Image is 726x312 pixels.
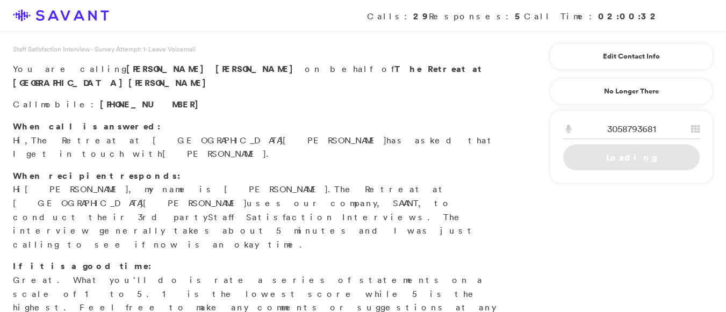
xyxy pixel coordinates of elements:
[13,63,483,89] strong: The Retreat at [GEOGRAPHIC_DATA][PERSON_NAME]
[25,184,128,194] span: [PERSON_NAME]
[13,260,152,272] strong: If it is a good time:
[126,63,210,75] span: [PERSON_NAME]
[13,120,509,161] p: Hi, has asked that I get in touch with .
[13,170,181,182] strong: When recipient responds:
[515,10,524,22] strong: 5
[13,62,509,90] p: You are calling on behalf of
[413,10,429,22] strong: 29
[31,135,386,146] span: The Retreat at [GEOGRAPHIC_DATA][PERSON_NAME]
[208,212,418,222] span: Staff Satisfaction Interview
[563,144,700,170] a: Loading
[162,148,266,159] span: [PERSON_NAME]
[598,10,659,22] strong: 02:00:32
[13,120,161,132] strong: When call is answered:
[13,98,509,112] p: Call :
[215,63,299,75] span: [PERSON_NAME]
[13,184,447,208] span: The Retreat at [GEOGRAPHIC_DATA][PERSON_NAME]
[41,99,91,110] span: mobile
[100,98,204,110] span: [PHONE_NUMBER]
[13,45,196,54] span: Staff Satisfaction Interview - Survey Attempt: 1 - Leave Voicemail
[550,78,713,105] a: No Longer There
[13,169,509,252] p: Hi , my name is [PERSON_NAME]. uses our company, SAVANT, to conduct their 3rd party s. The interv...
[563,48,700,65] a: Edit Contact Info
